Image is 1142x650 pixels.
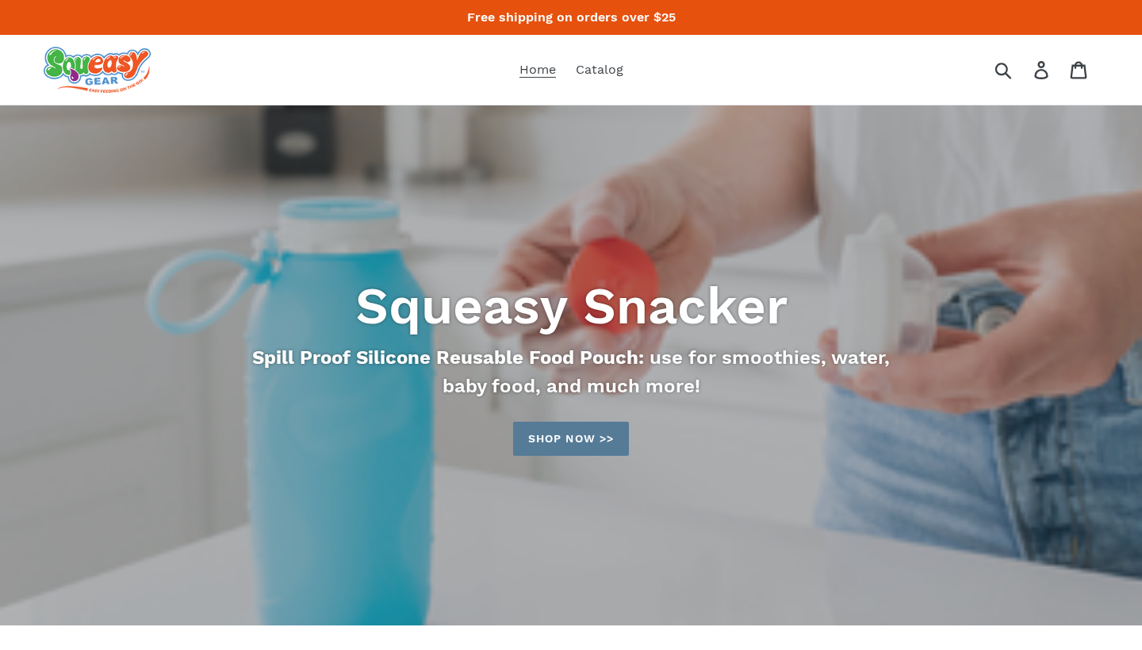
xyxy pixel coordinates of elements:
[44,47,151,93] img: squeasy gear snacker portable food pouch
[519,62,556,78] span: Home
[568,58,631,82] a: Catalog
[512,58,564,82] a: Home
[1000,52,1044,87] input: Search
[252,346,644,369] strong: Spill Proof Silicone Reusable Food Pouch:
[139,275,1003,337] h2: Squeasy Snacker
[576,62,623,78] span: Catalog
[513,422,629,456] a: Shop now >>: Catalog
[247,343,895,400] p: use for smoothies, water, baby food, and much more!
